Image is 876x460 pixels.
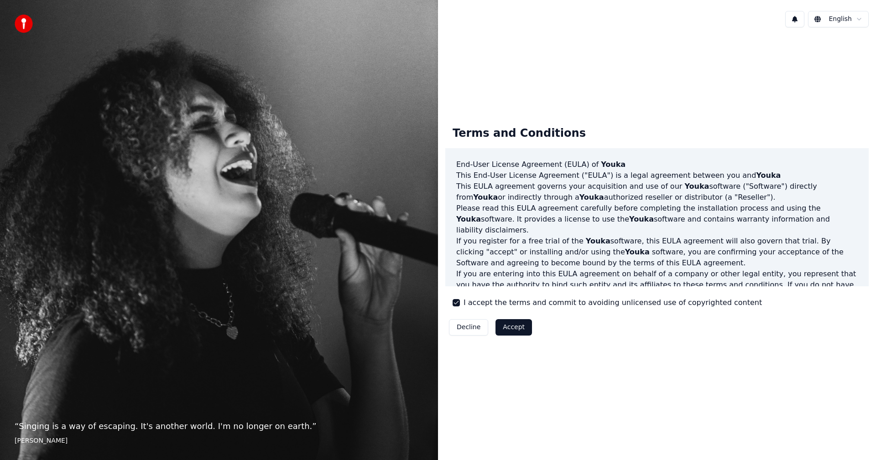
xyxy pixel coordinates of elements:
span: Youka [756,171,781,180]
p: This End-User License Agreement ("EULA") is a legal agreement between you and [456,170,858,181]
span: Youka [473,193,498,202]
span: Youka [684,182,709,191]
span: Youka [601,160,626,169]
p: “ Singing is a way of escaping. It's another world. I'm no longer on earth. ” [15,420,423,433]
span: Youka [586,237,610,245]
p: If you are entering into this EULA agreement on behalf of a company or other legal entity, you re... [456,269,858,312]
span: Youka [579,193,604,202]
p: Please read this EULA agreement carefully before completing the installation process and using th... [456,203,858,236]
span: Youka [629,215,654,223]
div: Terms and Conditions [445,119,593,148]
span: Youka [625,248,650,256]
h3: End-User License Agreement (EULA) of [456,159,858,170]
label: I accept the terms and commit to avoiding unlicensed use of copyrighted content [464,297,762,308]
span: Youka [456,215,481,223]
button: Decline [449,319,488,336]
button: Accept [495,319,532,336]
footer: [PERSON_NAME] [15,436,423,445]
p: If you register for a free trial of the software, this EULA agreement will also govern that trial... [456,236,858,269]
p: This EULA agreement governs your acquisition and use of our software ("Software") directly from o... [456,181,858,203]
img: youka [15,15,33,33]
